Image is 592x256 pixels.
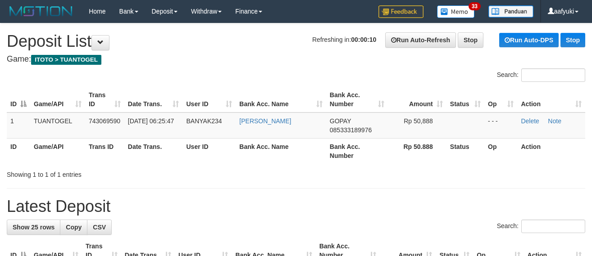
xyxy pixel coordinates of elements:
th: Op [484,138,517,164]
th: Bank Acc. Name: activate to sort column ascending [236,87,326,112]
span: Refreshing in: [312,36,376,43]
h1: Deposit List [7,32,585,50]
img: Button%20Memo.svg [437,5,475,18]
th: Bank Acc. Name [236,138,326,164]
span: 33 [469,2,481,10]
th: User ID [182,138,236,164]
th: Bank Acc. Number: activate to sort column ascending [326,87,388,112]
a: Stop [560,33,585,47]
img: Feedback.jpg [378,5,424,18]
span: Show 25 rows [13,224,55,231]
th: Status: activate to sort column ascending [446,87,484,112]
h4: Game: [7,55,585,64]
input: Search: [521,68,585,82]
th: Game/API: activate to sort column ascending [30,87,85,112]
th: User ID: activate to sort column ascending [182,87,236,112]
th: Date Trans.: activate to sort column ascending [124,87,183,112]
th: ID [7,138,30,164]
span: Copy [66,224,82,231]
div: Showing 1 to 1 of 1 entries [7,166,240,179]
span: ITOTO > TUANTOGEL [31,55,101,65]
a: Delete [521,117,539,125]
th: Status [446,138,484,164]
a: Run Auto-Refresh [385,32,456,48]
th: Trans ID: activate to sort column ascending [85,87,124,112]
th: Action: activate to sort column ascending [517,87,585,112]
th: Op: activate to sort column ascending [484,87,517,112]
span: [DATE] 06:25:47 [128,117,174,125]
span: Rp 50,888 [404,117,433,125]
a: CSV [87,220,112,235]
td: TUANTOGEL [30,112,85,139]
a: Copy [60,220,87,235]
label: Search: [497,68,585,82]
input: Search: [521,220,585,233]
a: Stop [458,32,483,48]
th: ID: activate to sort column descending [7,87,30,112]
th: Amount: activate to sort column ascending [388,87,446,112]
th: Action [517,138,585,164]
a: Run Auto-DPS [499,33,559,47]
label: Search: [497,220,585,233]
a: [PERSON_NAME] [239,117,291,125]
a: Note [548,117,561,125]
td: 1 [7,112,30,139]
a: Show 25 rows [7,220,60,235]
th: Rp 50.888 [388,138,446,164]
strong: 00:00:10 [351,36,376,43]
th: Trans ID [85,138,124,164]
h1: Latest Deposit [7,198,585,216]
span: GOPAY [330,117,351,125]
img: MOTION_logo.png [7,4,75,18]
th: Date Trans. [124,138,183,164]
th: Bank Acc. Number [326,138,388,164]
span: CSV [93,224,106,231]
span: 743069590 [89,117,120,125]
th: Game/API [30,138,85,164]
span: BANYAK234 [186,117,222,125]
img: panduan.png [488,5,533,18]
span: Copy 085333189976 to clipboard [330,126,372,134]
td: - - - [484,112,517,139]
